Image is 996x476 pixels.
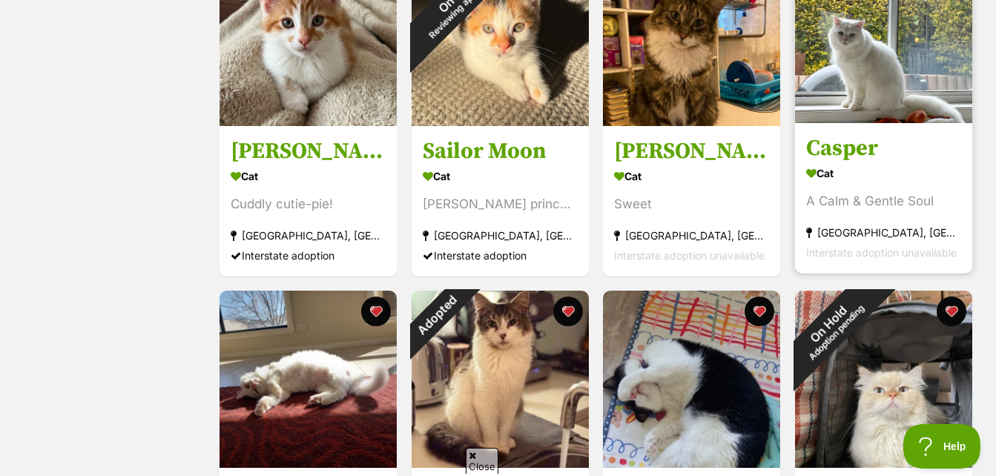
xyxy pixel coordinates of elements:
div: Interstate adoption [231,245,386,265]
a: Sailor Moon Cat [PERSON_NAME] princess! [GEOGRAPHIC_DATA], [GEOGRAPHIC_DATA] Interstate adoption ... [412,126,589,277]
button: favourite [745,297,775,326]
a: On HoldAdoption pending [795,456,972,471]
img: Oreo [603,291,780,468]
span: Interstate adoption unavailable [806,246,957,259]
div: Cuddly cutie-pie! [231,194,386,214]
div: Cat [231,165,386,187]
h3: [PERSON_NAME] [614,137,769,165]
h3: Sailor Moon [423,137,578,165]
a: On HoldReviewing applications [412,114,589,129]
h3: [PERSON_NAME] [231,137,386,165]
button: favourite [553,297,583,326]
div: On Hold [767,262,897,392]
div: [GEOGRAPHIC_DATA], [GEOGRAPHIC_DATA] [231,225,386,245]
button: favourite [937,297,966,326]
div: [GEOGRAPHIC_DATA], [GEOGRAPHIC_DATA] [806,222,961,242]
div: Adopted [392,271,481,360]
div: Interstate adoption [423,245,578,265]
span: Interstate adoption unavailable [614,249,765,262]
div: [PERSON_NAME] princess! [423,194,578,214]
img: Bella [220,291,397,468]
div: A Calm & Gentle Soul [806,191,961,211]
div: Cat [423,165,578,187]
h3: Casper [806,134,961,162]
a: Casper Cat A Calm & Gentle Soul [GEOGRAPHIC_DATA], [GEOGRAPHIC_DATA] Interstate adoption unavaila... [795,123,972,274]
div: Sweet [614,194,769,214]
span: Adoption pending [807,303,866,362]
a: Adopted [412,456,589,471]
a: [PERSON_NAME] Cat Sweet [GEOGRAPHIC_DATA], [GEOGRAPHIC_DATA] Interstate adoption unavailable favo... [603,126,780,277]
a: [PERSON_NAME] Cat Cuddly cutie-pie! [GEOGRAPHIC_DATA], [GEOGRAPHIC_DATA] Interstate adoption favo... [220,126,397,277]
div: Cat [614,165,769,187]
div: [GEOGRAPHIC_DATA], [GEOGRAPHIC_DATA] [614,225,769,245]
span: Close [466,448,498,474]
img: Igloo [795,291,972,468]
button: favourite [362,297,392,326]
img: Atlas [412,291,589,468]
div: [GEOGRAPHIC_DATA], [GEOGRAPHIC_DATA] [423,225,578,245]
iframe: Help Scout Beacon - Open [903,424,981,469]
div: Cat [806,162,961,184]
